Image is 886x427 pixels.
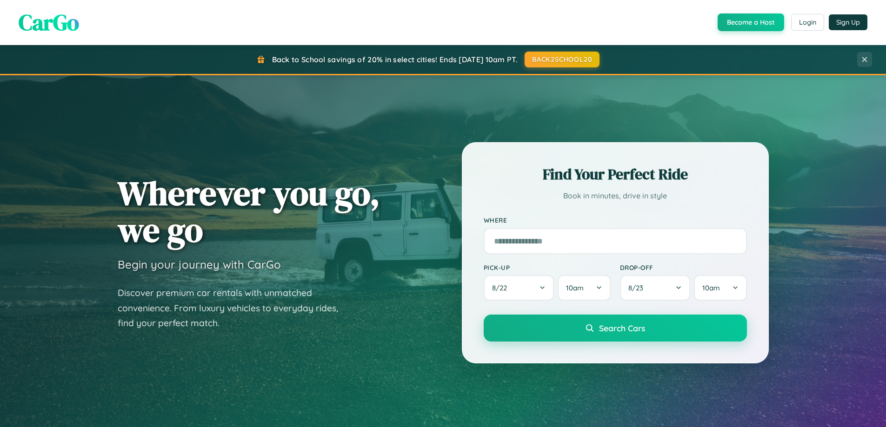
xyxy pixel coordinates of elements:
h1: Wherever you go, we go [118,175,380,248]
button: 10am [558,275,610,301]
span: 10am [702,283,720,292]
span: Back to School savings of 20% in select cities! Ends [DATE] 10am PT. [272,55,518,64]
span: 8 / 23 [628,283,648,292]
span: Search Cars [599,323,645,333]
span: 8 / 22 [492,283,512,292]
button: 8/22 [484,275,554,301]
button: Become a Host [718,13,784,31]
label: Pick-up [484,263,611,271]
span: CarGo [19,7,79,38]
button: Login [791,14,824,31]
button: BACK2SCHOOL20 [525,52,600,67]
p: Book in minutes, drive in style [484,189,747,203]
button: Sign Up [829,14,867,30]
h3: Begin your journey with CarGo [118,257,281,271]
span: 10am [566,283,584,292]
h2: Find Your Perfect Ride [484,164,747,184]
label: Where [484,217,747,224]
label: Drop-off [620,263,747,271]
button: 8/23 [620,275,691,301]
p: Discover premium car rentals with unmatched convenience. From luxury vehicles to everyday rides, ... [118,285,350,331]
button: 10am [694,275,746,301]
button: Search Cars [484,315,747,342]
